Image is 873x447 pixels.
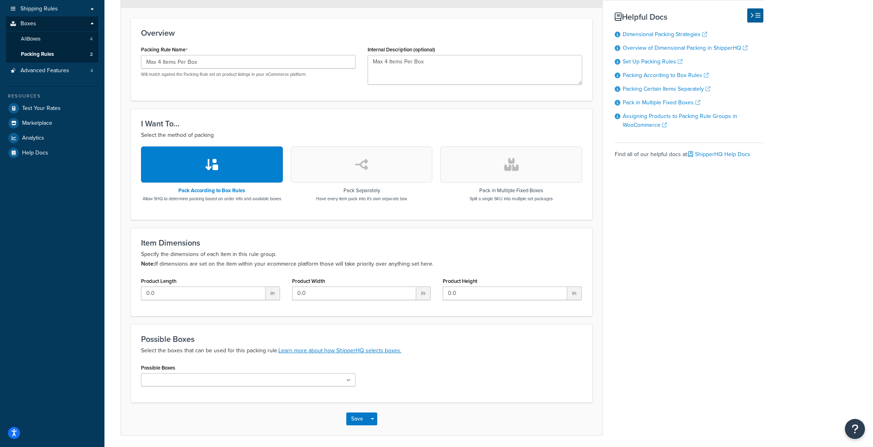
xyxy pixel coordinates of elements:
[141,119,582,128] h3: I Want To...
[845,419,865,439] button: Open Resource Center
[747,8,763,22] button: Hide Help Docs
[141,365,175,371] label: Possible Boxes
[141,47,188,53] label: Packing Rule Name
[623,57,683,66] a: Set Up Packing Rules
[623,30,707,39] a: Dimensional Packing Strategies
[21,51,54,58] span: Packing Rules
[22,105,61,112] span: Test Your Rates
[623,85,710,93] a: Packing Certain Items Separately
[141,335,582,343] h3: Possible Boxes
[143,188,281,193] h3: Pack According to Box Rules
[346,412,368,425] button: Save
[21,36,41,43] span: All Boxes
[141,250,582,269] p: Specify the dimensions of each item in this rule group. If dimensions are set on the item within ...
[470,188,553,193] h3: Pack in Multiple Fixed Boxes
[6,146,98,160] a: Help Docs
[6,63,98,78] a: Advanced Features4
[316,188,407,193] h3: Pack Separately
[6,16,98,62] li: Boxes
[141,278,176,284] label: Product Length
[6,63,98,78] li: Advanced Features
[623,98,700,107] a: Pack in Multiple Fixed Boxes
[141,28,582,37] h3: Overview
[623,112,737,129] a: Assigning Products to Packing Rule Groups in WooCommerce
[141,260,155,268] b: Note:
[470,195,553,202] p: Split a single SKU into multiple set packages
[22,120,52,127] span: Marketplace
[141,71,356,77] p: Will match against the Packing Rule set on product listings in your eCommerce platform
[6,116,98,130] a: Marketplace
[6,32,98,47] a: AllBoxes4
[615,142,763,160] div: Find all of our helpful docs at:
[20,20,36,27] span: Boxes
[567,286,582,300] span: in
[141,130,582,140] p: Select the method of packing
[90,51,93,58] span: 2
[6,47,98,62] a: Packing Rules2
[20,67,69,74] span: Advanced Features
[20,6,58,12] span: Shipping Rules
[292,278,325,284] label: Product Width
[623,71,709,79] a: Packing According to Box Rules
[316,195,407,202] p: Have every item pack into it's own separate box
[143,195,281,202] p: Allow SHQ to determine packing based on order info and available boxes
[266,286,280,300] span: in
[368,55,582,85] textarea: Max 4 Items Per Box
[6,131,98,145] a: Analytics
[6,93,98,100] div: Resources
[623,44,748,52] a: Overview of Dimensional Packing in ShipperHQ
[6,2,98,16] a: Shipping Rules
[443,278,477,284] label: Product Height
[22,135,44,142] span: Analytics
[416,286,431,300] span: in
[141,346,582,356] p: Select the boxes that can be used for this packing rule.
[6,101,98,116] a: Test Your Rates
[6,47,98,62] li: Packing Rules
[90,67,93,74] span: 4
[141,238,582,247] h3: Item Dimensions
[278,346,401,355] a: Learn more about how ShipperHQ selects boxes.
[688,150,750,158] a: ShipperHQ Help Docs
[6,16,98,31] a: Boxes
[368,47,435,53] label: Internal Description (optional)
[22,150,48,156] span: Help Docs
[90,36,93,43] span: 4
[615,12,763,21] h3: Helpful Docs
